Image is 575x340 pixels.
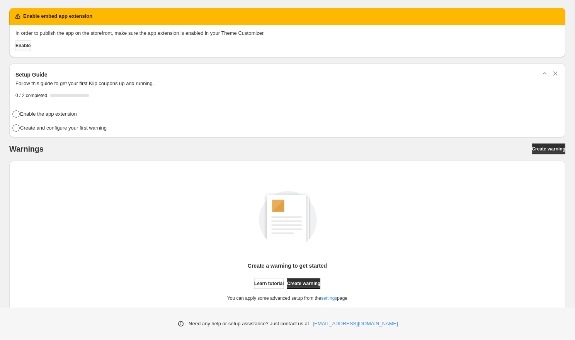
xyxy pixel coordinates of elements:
[532,144,565,154] a: Create warning
[248,262,327,270] p: Create a warning to get started
[532,146,565,152] span: Create warning
[20,124,107,132] h4: Create and configure your first warning
[287,280,320,287] span: Create warning
[15,71,47,79] h3: Setup Guide
[15,40,31,51] button: Enable
[9,144,44,154] h2: Warnings
[15,92,47,99] span: 0 / 2 completed
[254,280,284,287] span: Learn tutorial
[313,320,398,328] a: [EMAIL_ADDRESS][DOMAIN_NAME]
[20,110,77,118] h4: Enable the app extension
[287,278,320,289] a: Create warning
[15,29,559,37] p: In order to publish the app on the storefront, make sure the app extension is enabled in your The...
[254,278,284,289] a: Learn tutorial
[227,295,347,301] p: You can apply some advanced setup from the page
[23,12,92,20] h2: Enable embed app extension
[15,80,559,87] p: Follow this guide to get your first Klip coupons up and running.
[15,43,31,49] span: Enable
[321,296,337,301] a: settings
